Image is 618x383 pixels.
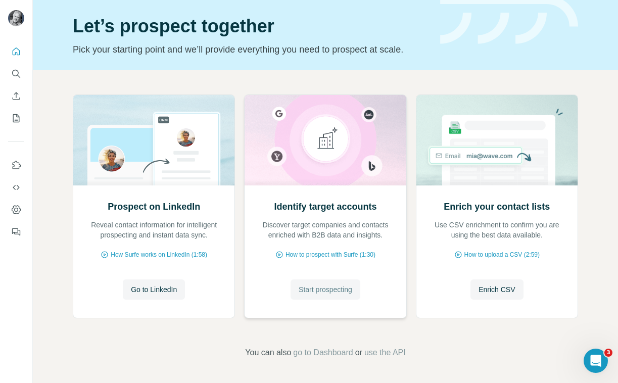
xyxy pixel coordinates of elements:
span: How Surfe works on LinkedIn (1:58) [111,250,207,259]
button: Quick start [8,42,24,61]
p: Hi [PERSON_NAME][EMAIL_ADDRESS][DOMAIN_NAME] 👋 [20,72,182,123]
span: Home [22,315,45,322]
button: use the API [364,347,406,359]
span: How to upload a CSV (2:59) [464,250,540,259]
div: All services are online [21,201,181,211]
h2: Identify target accounts [274,200,376,214]
span: or [355,347,362,359]
button: Feedback [8,223,24,241]
h2: Prospect on LinkedIn [108,200,200,214]
button: Enrich CSV [470,279,523,300]
h1: Let’s prospect together [73,16,428,36]
button: My lists [8,109,24,127]
p: Reveal contact information for intelligent prospecting and instant data sync. [83,220,224,240]
span: 3 [604,349,612,357]
p: Use CSV enrichment to confirm you are using the best data available. [426,220,567,240]
button: Start prospecting [291,279,360,300]
img: Profile image for Marta [108,16,128,36]
p: Discover target companies and contacts enriched with B2B data and insights. [255,220,396,240]
span: Help [160,315,176,322]
div: Close [174,16,192,34]
button: Messages [67,290,134,330]
p: Pick your starting point and we’ll provide everything you need to prospect at scale. [73,42,428,57]
button: go to Dashboard [293,347,353,359]
img: Identify target accounts [244,95,406,185]
button: View status page [21,215,181,235]
iframe: Intercom live chat [584,349,608,373]
h2: Status Surfe [21,162,181,172]
img: Prospect on LinkedIn [73,95,235,185]
div: Ask a questionAI Agent and team can help [10,248,192,286]
button: Search [8,65,24,83]
button: Use Surfe on LinkedIn [8,156,24,174]
div: Ask a question [21,257,169,267]
img: Profile image for Christian [147,16,167,36]
span: You can also [245,347,291,359]
img: logo [20,19,30,35]
img: Profile image for Aurélie [127,16,148,36]
h2: Enrich your contact lists [444,200,550,214]
span: How to prospect with Surfe (1:30) [286,250,375,259]
div: AI Agent and team can help [21,267,169,278]
button: Use Surfe API [8,178,24,197]
button: Go to LinkedIn [123,279,185,300]
button: Help [135,290,202,330]
span: Enrich CSV [479,284,515,295]
p: How can we help? [20,123,182,140]
img: Enrich your contact lists [416,95,578,185]
span: Messages [84,315,119,322]
img: Avatar [8,10,24,26]
button: Dashboard [8,201,24,219]
span: Start prospecting [299,284,352,295]
span: Go to LinkedIn [131,284,177,295]
button: Enrich CSV [8,87,24,105]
